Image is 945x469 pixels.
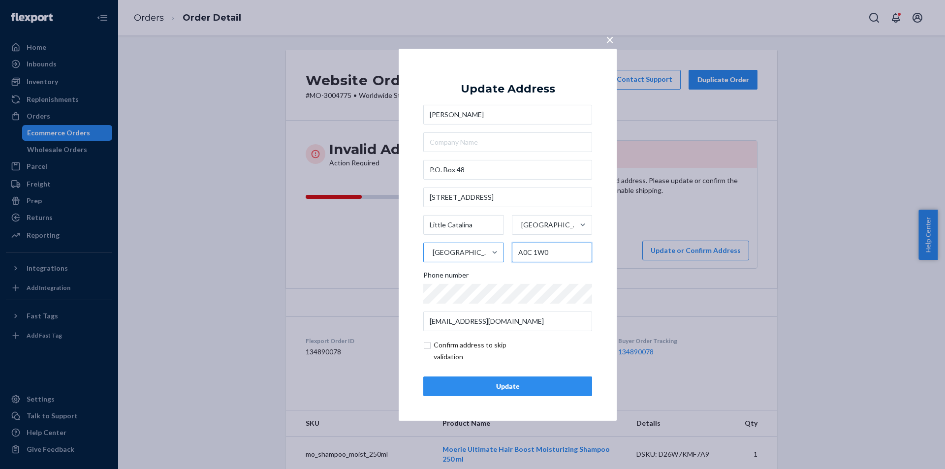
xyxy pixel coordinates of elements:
button: Update [423,376,592,396]
div: [GEOGRAPHIC_DATA] [521,220,579,230]
input: [GEOGRAPHIC_DATA] [432,243,433,262]
input: City [423,215,504,235]
input: Street Address [423,160,592,180]
input: First & Last Name [423,105,592,125]
span: Phone number [423,270,469,284]
span: Support [20,7,55,16]
input: Email (Only Required for International) [423,312,592,331]
input: Company Name [423,132,592,152]
div: Update Address [461,83,555,94]
input: ZIP Code [512,243,593,262]
div: [GEOGRAPHIC_DATA] [433,248,491,257]
div: Update [432,381,584,391]
input: Street Address 2 (Optional) [423,188,592,207]
input: [GEOGRAPHIC_DATA] [520,215,521,235]
span: × [606,31,614,47]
